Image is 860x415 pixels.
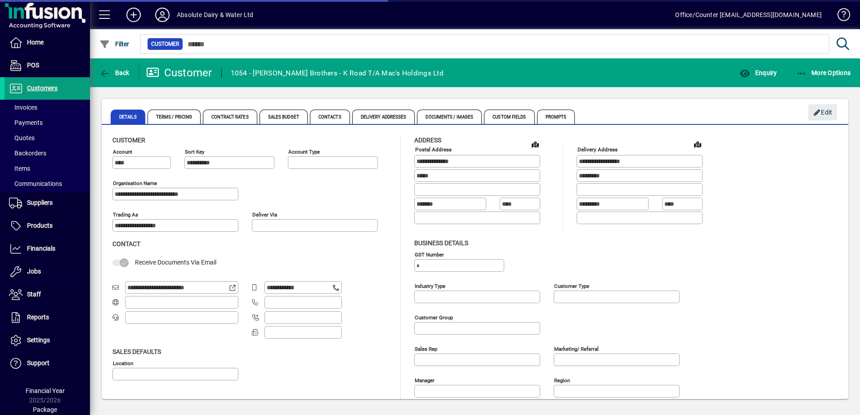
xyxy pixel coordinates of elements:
[113,149,132,155] mat-label: Account
[9,134,35,141] span: Quotes
[4,54,90,77] a: POS
[111,110,145,124] span: Details
[4,352,90,375] a: Support
[113,212,138,218] mat-label: Trading as
[554,377,570,383] mat-label: Region
[9,180,62,187] span: Communications
[112,348,161,355] span: Sales defaults
[4,306,90,329] a: Reports
[27,291,41,298] span: Staff
[737,65,779,81] button: Enquiry
[27,199,53,206] span: Suppliers
[90,65,139,81] app-page-header-button: Back
[146,66,212,80] div: Customer
[148,110,201,124] span: Terms / Pricing
[4,192,90,214] a: Suppliers
[796,69,851,76] span: More Options
[112,240,140,247] span: Contact
[99,69,130,76] span: Back
[739,69,777,76] span: Enquiry
[27,336,50,344] span: Settings
[794,65,853,81] button: More Options
[4,176,90,191] a: Communications
[4,283,90,306] a: Staff
[554,345,599,352] mat-label: Marketing/ Referral
[260,110,308,124] span: Sales Budget
[4,161,90,176] a: Items
[112,137,145,144] span: Customer
[113,360,133,366] mat-label: Location
[119,7,148,23] button: Add
[113,180,157,186] mat-label: Organisation name
[675,8,822,22] div: Office/Counter [EMAIL_ADDRESS][DOMAIN_NAME]
[4,238,90,260] a: Financials
[415,345,437,352] mat-label: Sales rep
[4,130,90,146] a: Quotes
[148,7,177,23] button: Profile
[33,406,57,413] span: Package
[414,239,468,247] span: Business details
[4,100,90,115] a: Invoices
[97,65,132,81] button: Back
[151,40,179,49] span: Customer
[4,329,90,352] a: Settings
[27,39,44,46] span: Home
[27,222,53,229] span: Products
[554,283,589,289] mat-label: Customer type
[231,66,443,80] div: 1054 - [PERSON_NAME] Brothers - K Road T/A Mac's Holdings Ltd
[9,165,30,172] span: Items
[4,115,90,130] a: Payments
[9,119,43,126] span: Payments
[4,31,90,54] a: Home
[415,251,444,257] mat-label: GST Number
[99,40,130,48] span: Filter
[4,215,90,237] a: Products
[185,149,204,155] mat-label: Sort key
[97,36,132,52] button: Filter
[808,104,837,120] button: Edit
[203,110,257,124] span: Contract Rates
[415,314,453,320] mat-label: Customer group
[528,137,542,151] a: View on map
[813,105,833,120] span: Edit
[9,104,37,111] span: Invoices
[690,137,705,151] a: View on map
[135,259,216,266] span: Receive Documents Via Email
[414,137,441,144] span: Address
[27,62,39,69] span: POS
[415,377,434,383] mat-label: Manager
[310,110,350,124] span: Contacts
[484,110,534,124] span: Custom Fields
[27,359,49,366] span: Support
[26,387,65,394] span: Financial Year
[831,2,849,31] a: Knowledge Base
[177,8,254,22] div: Absolute Dairy & Water Ltd
[27,84,58,92] span: Customers
[252,212,277,218] mat-label: Deliver via
[27,313,49,321] span: Reports
[417,110,482,124] span: Documents / Images
[9,150,46,157] span: Backorders
[352,110,415,124] span: Delivery Addresses
[288,149,320,155] mat-label: Account Type
[4,146,90,161] a: Backorders
[4,260,90,283] a: Jobs
[27,268,41,275] span: Jobs
[415,283,445,289] mat-label: Industry type
[27,245,55,252] span: Financials
[537,110,575,124] span: Prompts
